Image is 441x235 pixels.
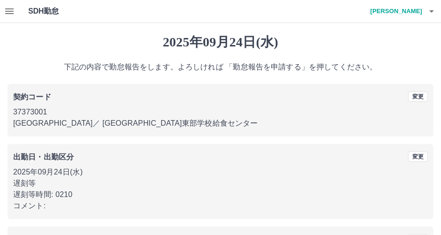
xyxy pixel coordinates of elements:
[8,61,433,73] p: 下記の内容で勤怠報告をします。よろしければ 「勤怠報告を申請する」を押してください。
[13,153,74,161] b: 出勤日・出勤区分
[13,167,428,178] p: 2025年09月24日(水)
[408,91,428,102] button: 変更
[13,200,428,212] p: コメント:
[8,34,433,50] h1: 2025年09月24日(水)
[13,118,428,129] p: [GEOGRAPHIC_DATA] ／ [GEOGRAPHIC_DATA]東部学校給食センター
[408,152,428,162] button: 変更
[13,93,51,101] b: 契約コード
[13,106,428,118] p: 37373001
[13,178,428,189] p: 遅刻等
[13,189,428,200] p: 遅刻等時間: 0210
